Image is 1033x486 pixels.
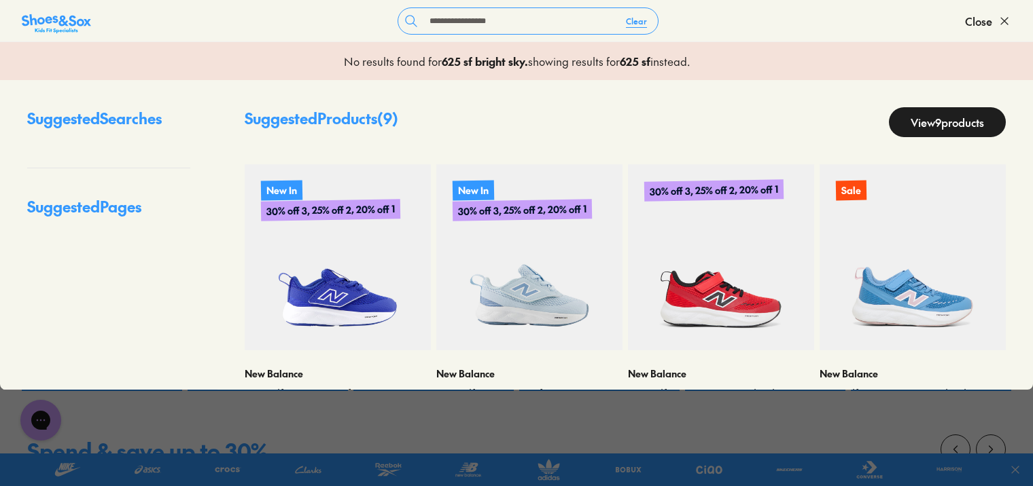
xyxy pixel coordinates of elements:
[245,107,398,137] p: Suggested Products
[261,180,302,200] p: New In
[442,54,528,69] b: 625 sf bright sky .
[27,195,190,229] p: Suggested Pages
[436,386,623,401] a: 625 Self-Fastening Infant
[836,181,866,201] p: Sale
[27,440,268,462] div: Spend & save up to 30%
[820,386,1006,401] a: 625 Self-Fastening Pre-School
[820,367,1006,381] p: New Balance
[965,13,992,29] span: Close
[620,54,650,69] b: 625 sf
[245,386,431,401] a: 625 Self-Fastening Infant
[245,164,431,350] a: New In30% off 3, 25% off 2, 20% off 1
[27,107,190,141] p: Suggested Searches
[644,179,784,202] p: 30% off 3, 25% off 2, 20% off 1
[436,164,623,350] a: New In30% off 3, 25% off 2, 20% off 1
[965,6,1011,36] button: Close
[889,107,1006,137] a: View9products
[14,395,68,445] iframe: Gorgias live chat messenger
[628,367,814,381] p: New Balance
[245,367,431,381] p: New Balance
[22,10,91,32] a: Shoes &amp; Sox
[436,367,623,381] p: New Balance
[628,386,814,401] a: 625 Self-Fastening Pre-School
[453,181,494,201] p: New In
[453,200,592,221] p: 30% off 3, 25% off 2, 20% off 1
[377,108,398,128] span: ( 9 )
[261,199,400,221] p: 30% off 3, 25% off 2, 20% off 1
[628,164,814,350] a: 30% off 3, 25% off 2, 20% off 1
[22,13,91,35] img: SNS_Logo_Responsive.svg
[615,9,658,33] button: Clear
[820,164,1006,350] a: Sale
[344,53,690,69] p: No results found for showing results for instead.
